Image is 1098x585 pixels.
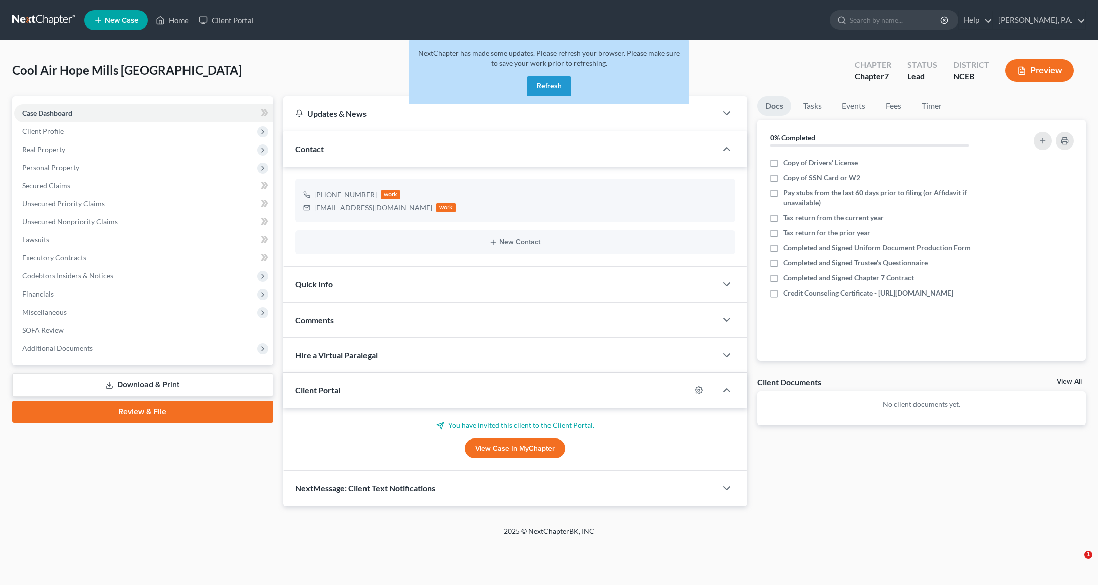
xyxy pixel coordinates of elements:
a: Client Portal [194,11,259,29]
a: SOFA Review [14,321,273,339]
a: Fees [877,96,909,116]
span: Secured Claims [22,181,70,190]
span: Hire a Virtual Paralegal [295,350,378,360]
span: Cool Air Hope Mills [GEOGRAPHIC_DATA] [12,63,242,77]
p: No client documents yet. [765,399,1078,409]
span: Pay stubs from the last 60 days prior to filing (or Affidavit if unavailable) [783,188,995,208]
span: Completed and Signed Uniform Document Production Form [783,243,971,253]
span: NextChapter has made some updates. Please refresh your browser. Please make sure to save your wor... [418,49,680,67]
a: Tasks [795,96,830,116]
a: Executory Contracts [14,249,273,267]
a: Download & Print [12,373,273,397]
span: Client Profile [22,127,64,135]
span: Personal Property [22,163,79,172]
span: Comments [295,315,334,325]
span: Real Property [22,145,65,154]
a: Docs [757,96,791,116]
div: NCEB [953,71,989,82]
iframe: Intercom live chat [1064,551,1088,575]
input: Search by name... [850,11,942,29]
button: Refresh [527,76,571,96]
span: Copy of SSN Card or W2 [783,173,860,183]
a: Unsecured Priority Claims [14,195,273,213]
div: Status [907,59,937,71]
span: Client Portal [295,385,340,395]
span: Copy of Drivers’ License [783,158,858,168]
a: Timer [913,96,950,116]
span: New Case [105,17,138,24]
span: Completed and Signed Chapter 7 Contract [783,273,914,283]
span: Completed and Signed Trustee’s Questionnaire [783,258,928,268]
span: Lawsuits [22,235,49,244]
span: Tax return for the prior year [783,228,870,238]
span: Case Dashboard [22,109,72,117]
a: View Case in MyChapter [465,438,565,459]
div: work [381,190,401,199]
div: District [953,59,989,71]
span: Codebtors Insiders & Notices [22,271,113,280]
button: Preview [1005,59,1074,82]
a: [PERSON_NAME], P.A. [993,11,1085,29]
span: NextMessage: Client Text Notifications [295,483,435,493]
span: SOFA Review [22,326,64,334]
div: [PHONE_NUMBER] [314,190,377,200]
a: Secured Claims [14,177,273,195]
a: Events [834,96,873,116]
span: Additional Documents [22,344,93,352]
strong: 0% Completed [770,133,815,142]
span: Quick Info [295,279,333,289]
span: Unsecured Priority Claims [22,199,105,208]
button: New Contact [303,238,727,246]
span: Contact [295,144,324,154]
span: Unsecured Nonpriority Claims [22,217,118,226]
a: Case Dashboard [14,104,273,122]
a: Review & File [12,401,273,423]
a: Lawsuits [14,231,273,249]
span: Tax return from the current year [783,213,884,223]
span: Executory Contracts [22,253,86,262]
p: You have invited this client to the Client Portal. [295,420,736,430]
a: Help [959,11,992,29]
a: Home [151,11,194,29]
div: [EMAIL_ADDRESS][DOMAIN_NAME] [314,203,432,213]
div: 2025 © NextChapterBK, INC [263,526,835,544]
div: work [436,203,456,212]
div: Chapter [855,59,891,71]
span: 7 [884,71,889,81]
span: Financials [22,289,54,298]
a: Unsecured Nonpriority Claims [14,213,273,231]
div: Updates & News [295,108,705,119]
a: View All [1057,378,1082,385]
span: Miscellaneous [22,308,67,316]
span: 1 [1084,551,1092,559]
span: Credit Counseling Certificate - [URL][DOMAIN_NAME] [783,288,953,298]
div: Client Documents [757,377,821,387]
div: Chapter [855,71,891,82]
div: Lead [907,71,937,82]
